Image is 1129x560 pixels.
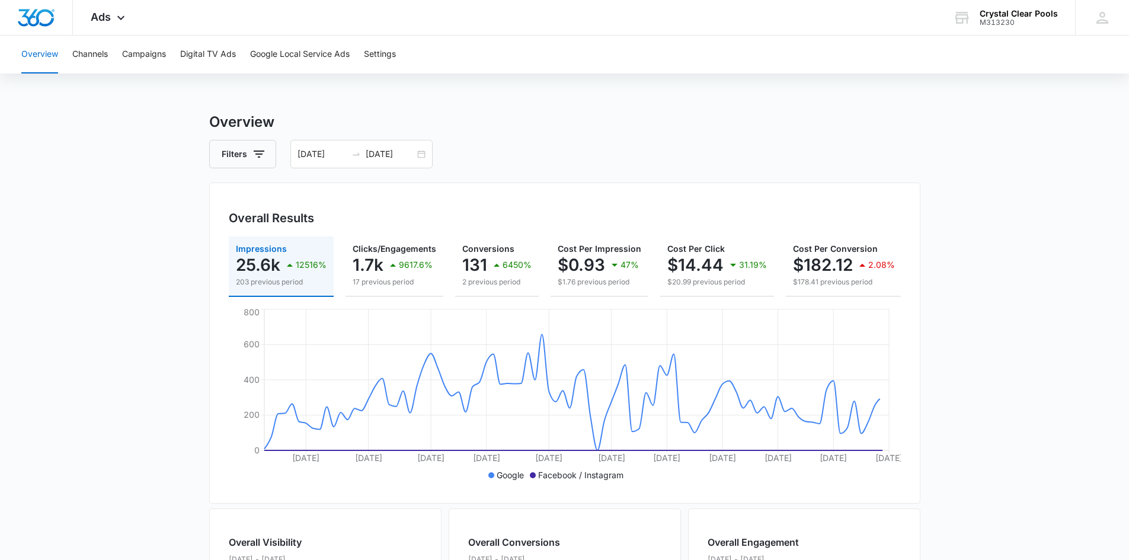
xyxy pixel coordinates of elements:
[875,453,903,463] tspan: [DATE]
[72,36,108,73] button: Channels
[296,261,327,269] p: 12516%
[538,469,623,481] p: Facebook / Instagram
[244,409,260,420] tspan: 200
[250,36,350,73] button: Google Local Service Ads
[868,261,895,269] p: 2.08%
[209,140,276,168] button: Filters
[236,244,287,254] span: Impressions
[244,375,260,385] tspan: 400
[597,453,625,463] tspan: [DATE]
[353,255,383,274] p: 1.7k
[764,453,791,463] tspan: [DATE]
[793,244,878,254] span: Cost Per Conversion
[558,244,641,254] span: Cost Per Impression
[244,307,260,317] tspan: 800
[503,261,532,269] p: 6450%
[353,244,436,254] span: Clicks/Engagements
[667,255,724,274] p: $14.44
[667,244,725,254] span: Cost Per Click
[621,261,639,269] p: 47%
[229,209,314,227] h3: Overall Results
[468,535,560,549] h2: Overall Conversions
[244,339,260,349] tspan: 600
[558,277,641,287] p: $1.76 previous period
[653,453,680,463] tspan: [DATE]
[462,244,514,254] span: Conversions
[708,535,808,549] h2: Overall Engagement
[364,36,396,73] button: Settings
[497,469,524,481] p: Google
[292,453,319,463] tspan: [DATE]
[535,453,562,463] tspan: [DATE]
[462,255,487,274] p: 131
[21,36,58,73] button: Overview
[91,11,111,23] span: Ads
[298,148,347,161] input: Start date
[209,111,920,133] h3: Overview
[793,255,853,274] p: $182.12
[351,149,361,159] span: swap-right
[351,149,361,159] span: to
[236,277,327,287] p: 203 previous period
[708,453,735,463] tspan: [DATE]
[462,277,532,287] p: 2 previous period
[980,18,1058,27] div: account id
[236,255,280,274] p: 25.6k
[366,148,415,161] input: End date
[472,453,500,463] tspan: [DATE]
[793,277,895,287] p: $178.41 previous period
[739,261,767,269] p: 31.19%
[667,277,767,287] p: $20.99 previous period
[354,453,382,463] tspan: [DATE]
[229,535,337,549] h2: Overall Visibility
[417,453,444,463] tspan: [DATE]
[180,36,236,73] button: Digital TV Ads
[122,36,166,73] button: Campaigns
[254,445,260,455] tspan: 0
[820,453,847,463] tspan: [DATE]
[980,9,1058,18] div: account name
[353,277,436,287] p: 17 previous period
[399,261,433,269] p: 9617.6%
[558,255,605,274] p: $0.93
